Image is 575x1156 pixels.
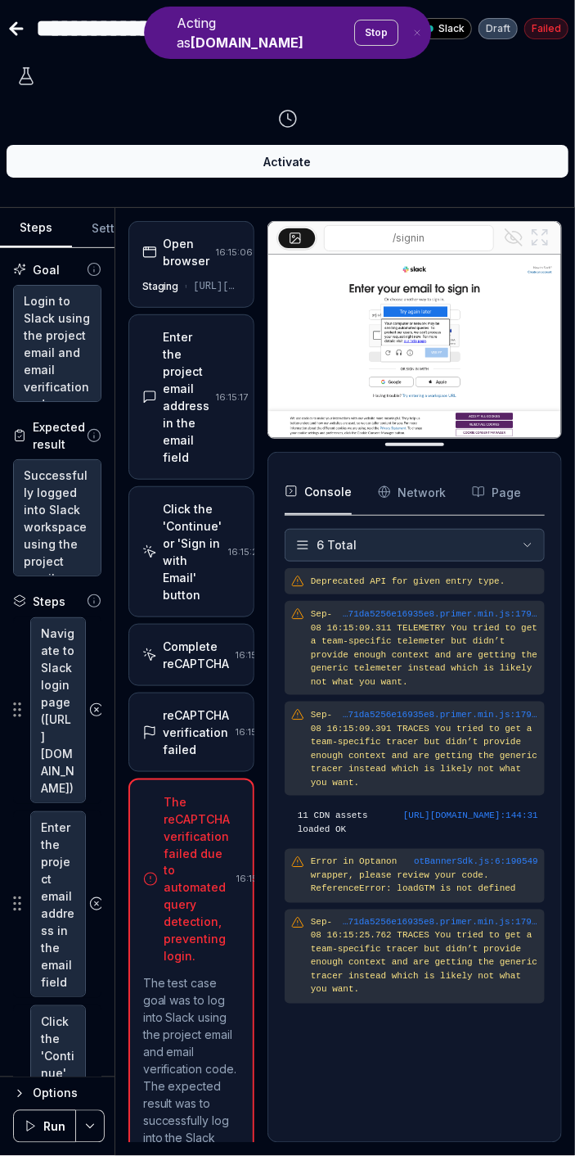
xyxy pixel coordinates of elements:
div: …71da5256e16935e8.primer.min.js : 179 : 83477 [342,607,538,621]
button: …71da5256e16935e8.primer.min.js:179:83477 [342,708,538,722]
button: …71da5256e16935e8.primer.min.js:179:83477 [342,607,538,621]
div: Complete reCAPTCHA [164,638,230,672]
div: …71da5256e16935e8.primer.min.js : 179 : 83477 [342,708,538,722]
time: 16:15:17 [217,391,249,403]
div: …71da5256e16935e8.primer.min.js : 179 : 83477 [342,916,538,930]
img: Screenshot [268,255,561,438]
div: Suggestions [13,811,101,998]
time: 16:15:06 [217,246,254,258]
button: Remove step [86,887,107,920]
button: Settings [72,209,159,248]
span: Slack [438,21,465,36]
pre: Sep-08 16:15:25.762 TRACES You tried to get a team-specific tracer but didn’t provide enough cont... [311,916,538,997]
div: Click the 'Continue' or 'Sign in with Email' button [164,500,222,603]
button: Open in full screen [527,224,553,251]
pre: 11 CDN assets loaded OK [298,809,538,836]
button: …71da5256e16935e8.primer.min.js:179:83477 [342,916,538,930]
time: 16:15:31 [236,649,269,661]
button: Remove step [86,693,107,726]
div: Staging [142,279,179,294]
div: Enter the project email address in the email field [164,328,210,466]
pre: Sep-08 16:15:09.391 TRACES You tried to get a team-specific tracer but didn’t provide enough cont... [311,708,538,789]
button: Options [13,1084,101,1104]
time: 16:15:39 [237,874,273,885]
button: Stop [354,20,398,46]
div: reCAPTCHA verification failed [164,707,230,758]
button: Network [378,469,446,515]
time: 16:15:39 [236,726,272,738]
button: Remove step [86,1073,107,1106]
pre: Error in Optanon wrapper, please review your code. ReferenceError: loadGTM is not defined [311,856,538,896]
pre: Sep-08 16:15:09.311 TELEMETRY You tried to get a team-specific telemeter but didn’t provide enoug... [311,607,538,689]
div: Options [33,1084,101,1104]
div: Draft [478,18,518,39]
button: Show all interative elements [501,224,527,251]
div: Expected result [33,418,87,453]
button: View version history [7,102,568,135]
button: [URL][DOMAIN_NAME]:144:31 [403,809,538,823]
a: Slack [420,17,472,39]
div: [URL][DOMAIN_NAME] : 144 : 31 [403,809,538,823]
div: otBannerSdk.js : 6 : 190549 [414,856,538,869]
button: Run [13,1110,76,1143]
div: Suggestions [13,616,101,804]
button: Console [285,469,352,515]
div: Open browser [164,235,210,269]
div: Goal [33,261,60,278]
div: The reCAPTCHA verification failed due to automated query detection, preventing login. [164,793,231,965]
pre: Deprecated API for given entry type. [311,575,538,589]
button: Page [472,469,521,515]
div: Steps [33,593,65,610]
button: otBannerSdk.js:6:190549 [414,856,538,869]
div: Failed [524,18,568,39]
button: Activate [7,145,568,178]
time: 16:15:24 [229,546,265,558]
div: [URL][DOMAIN_NAME] [193,279,240,294]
